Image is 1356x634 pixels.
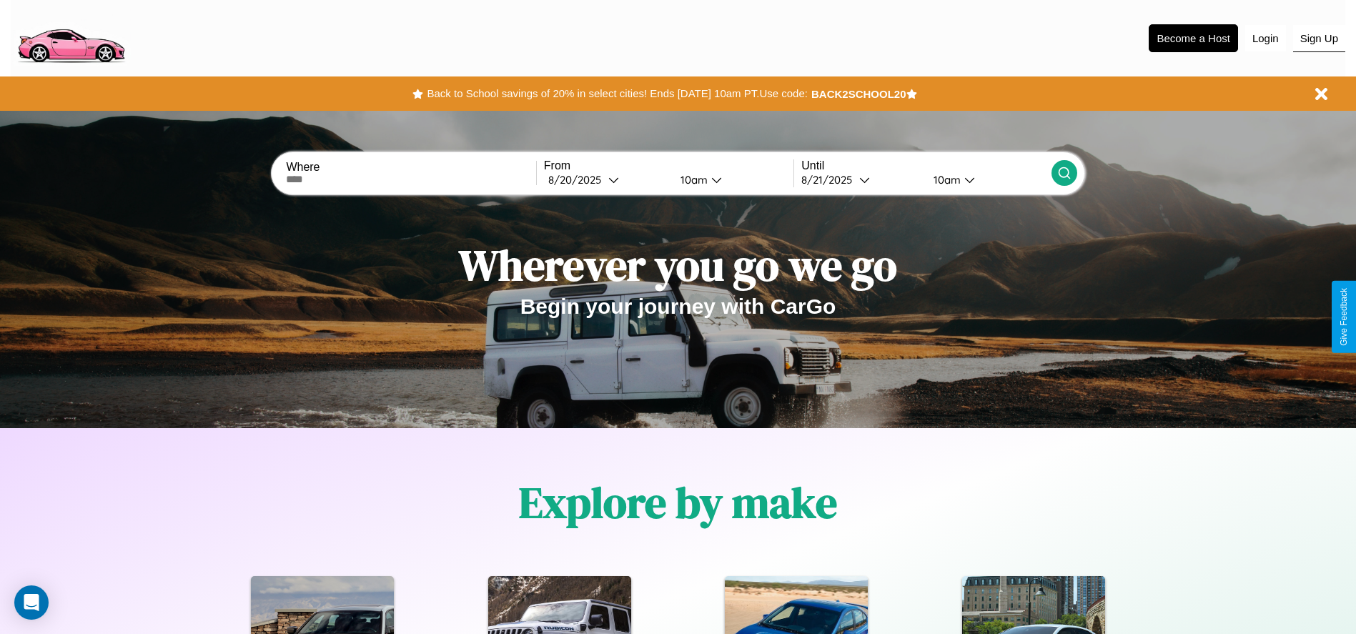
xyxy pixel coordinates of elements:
button: 8/20/2025 [544,172,669,187]
div: Give Feedback [1339,288,1349,346]
img: logo [11,7,131,66]
button: Back to School savings of 20% in select cities! Ends [DATE] 10am PT.Use code: [423,84,811,104]
div: 8 / 20 / 2025 [548,173,608,187]
div: 8 / 21 / 2025 [801,173,859,187]
h1: Explore by make [519,473,837,532]
button: Sign Up [1293,25,1345,52]
button: 10am [922,172,1051,187]
b: BACK2SCHOOL20 [811,88,906,100]
label: Until [801,159,1051,172]
div: 10am [673,173,711,187]
button: Login [1245,25,1286,51]
div: 10am [926,173,964,187]
button: Become a Host [1149,24,1238,52]
div: Open Intercom Messenger [14,585,49,620]
label: Where [286,161,535,174]
label: From [544,159,793,172]
button: 10am [669,172,794,187]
